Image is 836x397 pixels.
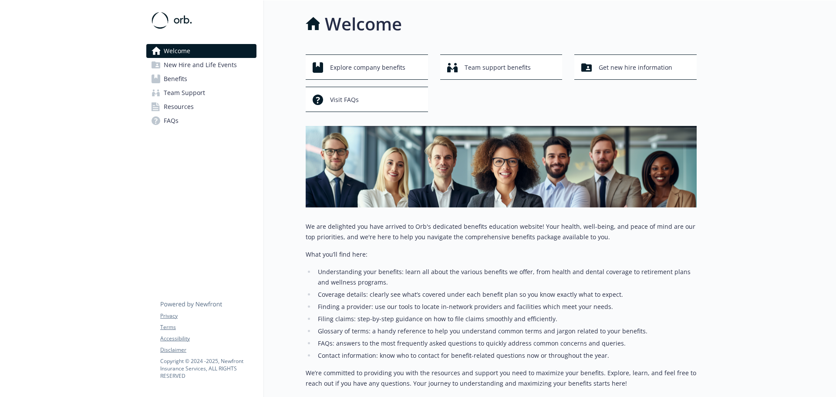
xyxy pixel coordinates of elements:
[330,92,359,108] span: Visit FAQs
[160,335,256,343] a: Accessibility
[306,126,697,207] img: overview page banner
[465,59,531,76] span: Team support benefits
[306,54,428,80] button: Explore company benefits
[146,72,256,86] a: Benefits
[315,338,697,349] li: FAQs: answers to the most frequently asked questions to quickly address common concerns and queries.
[160,346,256,354] a: Disclaimer
[315,267,697,288] li: Understanding your benefits: learn all about the various benefits we offer, from health and denta...
[315,326,697,336] li: Glossary of terms: a handy reference to help you understand common terms and jargon related to yo...
[315,314,697,324] li: Filing claims: step-by-step guidance on how to file claims smoothly and efficiently.
[315,289,697,300] li: Coverage details: clearly see what’s covered under each benefit plan so you know exactly what to ...
[160,312,256,320] a: Privacy
[315,350,697,361] li: Contact information: know who to contact for benefit-related questions now or throughout the year.
[164,100,194,114] span: Resources
[315,302,697,312] li: Finding a provider: use our tools to locate in-network providers and facilities which meet your n...
[164,44,190,58] span: Welcome
[164,72,187,86] span: Benefits
[146,58,256,72] a: New Hire and Life Events
[164,86,205,100] span: Team Support
[164,58,237,72] span: New Hire and Life Events
[306,368,697,389] p: We’re committed to providing you with the resources and support you need to maximize your benefit...
[160,357,256,380] p: Copyright © 2024 - 2025 , Newfront Insurance Services, ALL RIGHTS RESERVED
[599,59,672,76] span: Get new hire information
[146,86,256,100] a: Team Support
[306,221,697,242] p: We are delighted you have arrived to Orb's dedicated benefits education website! Your health, wel...
[440,54,563,80] button: Team support benefits
[330,59,405,76] span: Explore company benefits
[160,323,256,331] a: Terms
[146,44,256,58] a: Welcome
[164,114,179,128] span: FAQs
[146,100,256,114] a: Resources
[146,114,256,128] a: FAQs
[325,11,402,37] h1: Welcome
[306,249,697,260] p: What you’ll find here:
[574,54,697,80] button: Get new hire information
[306,87,428,112] button: Visit FAQs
